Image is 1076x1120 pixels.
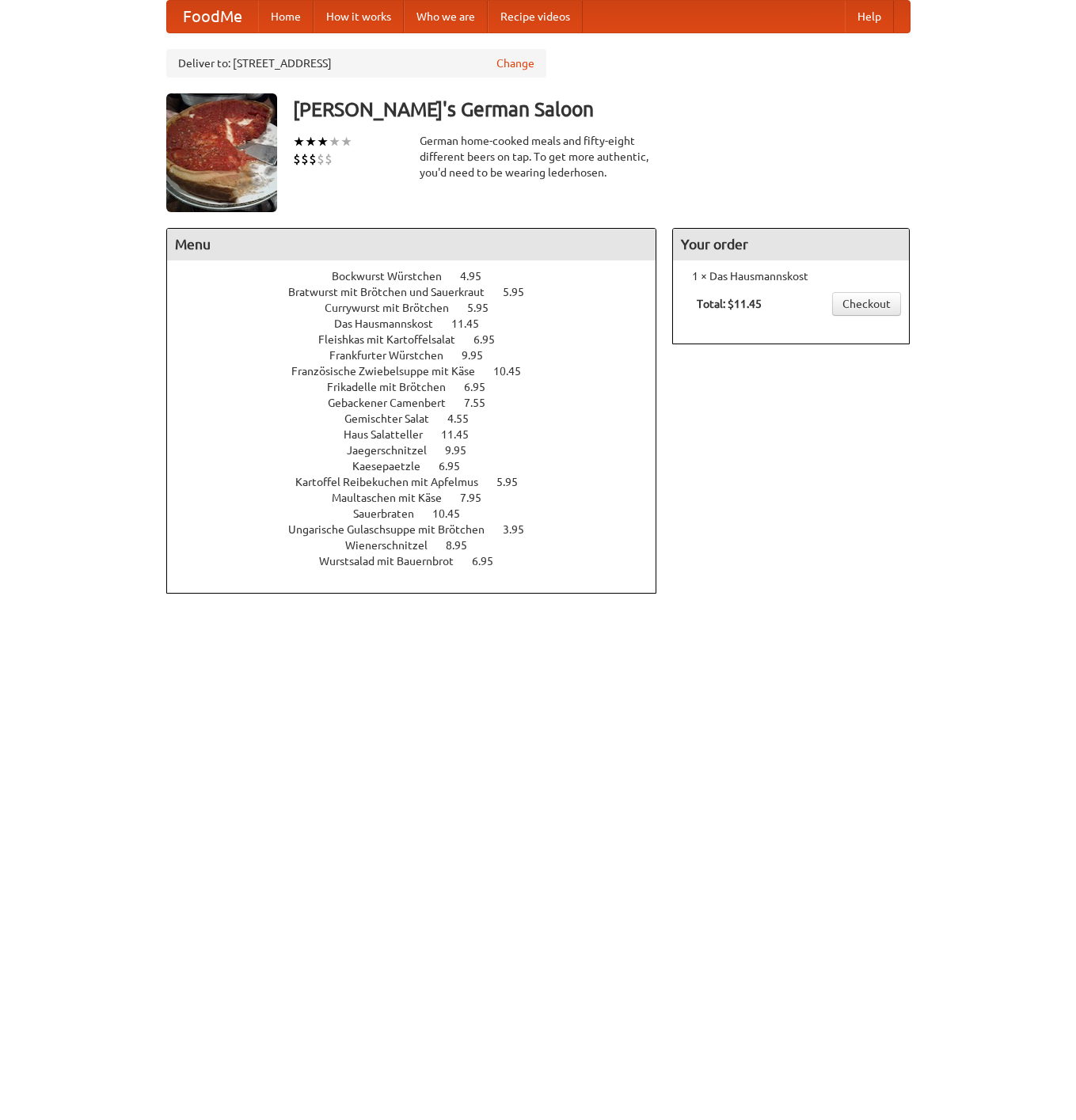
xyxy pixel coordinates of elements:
span: Maultaschen mit Käse [332,492,458,504]
span: 9.95 [445,444,482,457]
span: Wurstsalad mit Bauernbrot [319,555,470,568]
a: Kartoffel Reibekuchen mit Apfelmus 5.95 [295,476,547,488]
span: Gebackener Camenbert [328,397,462,409]
a: Kaesepaetzle 6.95 [352,460,489,473]
a: How it works [314,1,404,32]
a: Das Hausmannskost 11.45 [334,317,508,330]
a: Maultaschen mit Käse 7.95 [332,492,511,504]
a: Who we are [404,1,488,32]
li: ★ [293,133,305,150]
div: German home-cooked meals and fifty-eight different beers on tap. To get more authentic, you'd nee... [420,133,657,180]
span: Französische Zwiebelsuppe mit Käse [291,365,491,378]
a: FoodMe [167,1,258,32]
span: Gemischter Salat [344,412,445,425]
span: 6.95 [472,555,509,568]
li: $ [325,150,333,168]
a: Change [496,55,534,71]
span: Kartoffel Reibekuchen mit Apfelmus [295,476,494,488]
span: Currywurst mit Brötchen [325,302,465,314]
a: Checkout [832,292,901,316]
a: Gemischter Salat 4.55 [344,412,498,425]
span: Fleishkas mit Kartoffelsalat [318,333,471,346]
li: ★ [305,133,317,150]
span: 11.45 [451,317,495,330]
h4: Menu [167,229,656,260]
a: Bratwurst mit Brötchen und Sauerkraut 5.95 [288,286,553,298]
a: Sauerbraten 10.45 [353,507,489,520]
span: 10.45 [432,507,476,520]
span: Haus Salatteller [344,428,439,441]
span: 4.55 [447,412,485,425]
span: 5.95 [503,286,540,298]
a: Frikadelle mit Brötchen 6.95 [327,381,515,393]
a: Haus Salatteller 11.45 [344,428,498,441]
span: Das Hausmannskost [334,317,449,330]
span: 11.45 [441,428,485,441]
a: Gebackener Camenbert 7.55 [328,397,515,409]
span: Kaesepaetzle [352,460,436,473]
span: 9.95 [462,349,499,362]
span: 8.95 [446,539,483,552]
li: ★ [317,133,329,150]
a: Recipe videos [488,1,583,32]
span: 6.95 [473,333,511,346]
a: Ungarische Gulaschsuppe mit Brötchen 3.95 [288,523,553,536]
h3: [PERSON_NAME]'s German Saloon [293,93,911,125]
li: ★ [329,133,340,150]
li: ★ [340,133,352,150]
span: Frankfurter Würstchen [329,349,459,362]
span: Wienerschnitzel [345,539,443,552]
span: Bockwurst Würstchen [332,270,458,283]
a: Bockwurst Würstchen 4.95 [332,270,511,283]
li: $ [317,150,325,168]
span: 10.45 [493,365,537,378]
a: Wurstsalad mit Bauernbrot 6.95 [319,555,523,568]
span: Sauerbraten [353,507,430,520]
div: Deliver to: [STREET_ADDRESS] [166,49,546,78]
span: 3.95 [503,523,540,536]
span: 6.95 [439,460,476,473]
span: 4.95 [460,270,497,283]
a: Französische Zwiebelsuppe mit Käse 10.45 [291,365,550,378]
li: $ [309,150,317,168]
span: 5.95 [467,302,504,314]
span: Bratwurst mit Brötchen und Sauerkraut [288,286,500,298]
a: Fleishkas mit Kartoffelsalat 6.95 [318,333,524,346]
b: Total: $11.45 [697,298,762,310]
span: Frikadelle mit Brötchen [327,381,462,393]
span: 7.55 [464,397,501,409]
a: Wienerschnitzel 8.95 [345,539,496,552]
span: 5.95 [496,476,534,488]
a: Currywurst mit Brötchen 5.95 [325,302,518,314]
h4: Your order [673,229,909,260]
a: Home [258,1,314,32]
span: 6.95 [464,381,501,393]
span: Jaegerschnitzel [347,444,443,457]
span: 7.95 [460,492,497,504]
a: Frankfurter Würstchen 9.95 [329,349,512,362]
img: angular.jpg [166,93,277,212]
a: Help [845,1,894,32]
span: Ungarische Gulaschsuppe mit Brötchen [288,523,500,536]
li: $ [293,150,301,168]
li: 1 × Das Hausmannskost [681,268,901,284]
a: Jaegerschnitzel 9.95 [347,444,496,457]
li: $ [301,150,309,168]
